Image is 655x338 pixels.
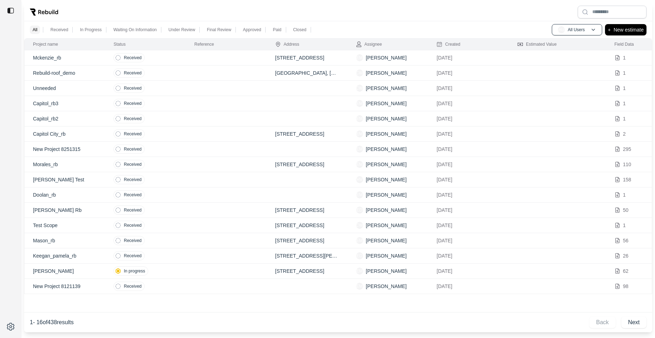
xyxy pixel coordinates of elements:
div: Reference [194,41,214,47]
span: EM [356,100,363,107]
p: [DATE] [437,161,500,168]
p: [DATE] [437,54,500,61]
p: In Progress [80,27,101,33]
p: Morales_rb [33,161,96,168]
p: Capitol City_rb [33,130,96,137]
p: [PERSON_NAME] [366,54,407,61]
p: Received [124,283,141,289]
p: Received [50,27,68,33]
p: 98 [623,283,629,290]
p: [PERSON_NAME] [366,207,407,214]
p: Received [124,70,141,76]
div: Field Data [615,41,634,47]
p: [PERSON_NAME] [366,100,407,107]
p: Received [124,116,141,122]
p: 56 [623,237,629,244]
p: Test Scope [33,222,96,229]
p: [PERSON_NAME] Rb [33,207,96,214]
p: Mason_rb [33,237,96,244]
p: [PERSON_NAME] [366,267,407,275]
p: [DATE] [437,85,500,92]
p: [PERSON_NAME] Test [33,176,96,183]
p: Received [124,101,141,106]
p: 1 [623,100,626,107]
p: Under Review [168,27,195,33]
div: Estimated Value [517,41,557,47]
p: [DATE] [437,283,500,290]
p: 158 [623,176,631,183]
p: [DATE] [437,222,500,229]
span: CW [356,85,363,92]
span: ED [356,207,363,214]
td: [STREET_ADDRESS] [267,264,348,279]
div: Created [437,41,460,47]
p: Paid [273,27,281,33]
div: Project name [33,41,58,47]
p: Received [124,177,141,182]
img: Rebuild [30,9,58,16]
p: Closed [293,27,306,33]
span: CW [356,222,363,229]
p: 295 [623,146,631,153]
p: [PERSON_NAME] [366,283,407,290]
p: Received [124,207,141,213]
span: AU [558,26,565,33]
p: 1 [623,85,626,92]
p: Capitol_rb3 [33,100,96,107]
p: [DATE] [437,252,500,259]
p: Received [124,238,141,243]
p: 1 [623,115,626,122]
div: Status [113,41,126,47]
p: Received [124,55,141,61]
td: [STREET_ADDRESS] [267,203,348,218]
p: 1 - 16 of 438 results [30,318,74,327]
p: [PERSON_NAME] [366,176,407,183]
td: [STREET_ADDRESS] [267,218,348,233]
p: Capitol_rb2 [33,115,96,122]
p: [PERSON_NAME] [366,252,407,259]
p: Received [124,146,141,152]
span: EM [356,54,363,61]
p: Doolan_rb [33,191,96,198]
p: Keegan_pamela_rb [33,252,96,259]
span: CW [356,69,363,77]
p: New estimate [614,26,644,34]
p: 1 [623,54,626,61]
p: [DATE] [437,100,500,107]
button: +New estimate [605,24,646,35]
p: In progress [124,268,145,274]
p: [PERSON_NAME] [366,237,407,244]
span: EM [356,191,363,198]
p: 1 [623,69,626,77]
span: EM [356,283,363,290]
p: 1 [623,222,626,229]
p: [DATE] [437,237,500,244]
p: All Users [568,27,585,33]
p: [PERSON_NAME] [366,191,407,198]
span: EM [356,130,363,137]
p: [DATE] [437,115,500,122]
p: [DATE] [437,176,500,183]
p: Received [124,222,141,228]
p: All [33,27,37,33]
p: [PERSON_NAME] [366,115,407,122]
span: HV [356,176,363,183]
span: EM [356,115,363,122]
p: Received [124,253,141,259]
p: [PERSON_NAME] [366,161,407,168]
img: in-progress.svg [115,268,121,274]
p: 1 [623,191,626,198]
p: Unneeded [33,85,96,92]
p: Received [124,192,141,198]
p: [DATE] [437,207,500,214]
p: [DATE] [437,267,500,275]
p: 2 [623,130,626,137]
span: EM [356,237,363,244]
p: 50 [623,207,629,214]
span: EM [356,267,363,275]
td: [STREET_ADDRESS] [267,126,348,142]
p: [DATE] [437,191,500,198]
span: EM [356,146,363,153]
button: AUAll Users [552,24,602,35]
p: [DATE] [437,146,500,153]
